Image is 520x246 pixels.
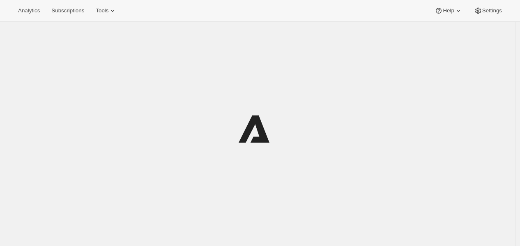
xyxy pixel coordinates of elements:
[91,5,122,16] button: Tools
[18,7,40,14] span: Analytics
[13,5,45,16] button: Analytics
[51,7,84,14] span: Subscriptions
[443,7,454,14] span: Help
[430,5,467,16] button: Help
[469,5,507,16] button: Settings
[46,5,89,16] button: Subscriptions
[96,7,108,14] span: Tools
[482,7,502,14] span: Settings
